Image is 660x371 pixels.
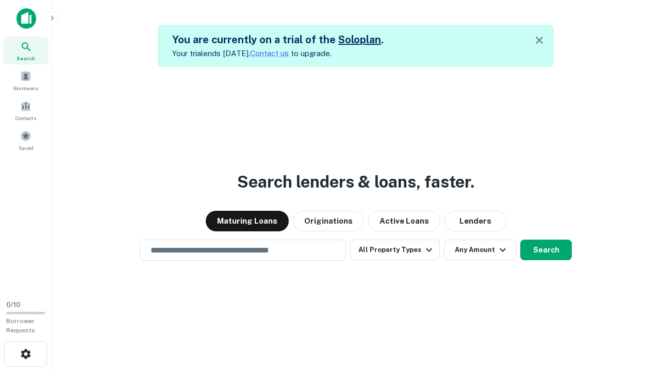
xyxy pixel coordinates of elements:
[444,240,516,260] button: Any Amount
[3,37,48,64] a: Search
[16,54,35,62] span: Search
[608,289,660,338] iframe: Chat Widget
[250,49,289,58] a: Contact us
[6,301,21,309] span: 0 / 10
[172,32,384,47] h5: You are currently on a trial of the .
[206,211,289,231] button: Maturing Loans
[172,47,384,60] p: Your trial ends [DATE]. to upgrade.
[520,240,572,260] button: Search
[237,170,474,194] h3: Search lenders & loans, faster.
[16,8,36,29] img: capitalize-icon.png
[293,211,364,231] button: Originations
[350,240,440,260] button: All Property Types
[15,114,36,122] span: Contacts
[3,96,48,124] a: Contacts
[444,211,506,231] button: Lenders
[19,144,34,152] span: Saved
[368,211,440,231] button: Active Loans
[13,84,38,92] span: Borrowers
[3,66,48,94] a: Borrowers
[6,317,35,334] span: Borrower Requests
[3,126,48,154] a: Saved
[338,33,381,46] a: Soloplan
